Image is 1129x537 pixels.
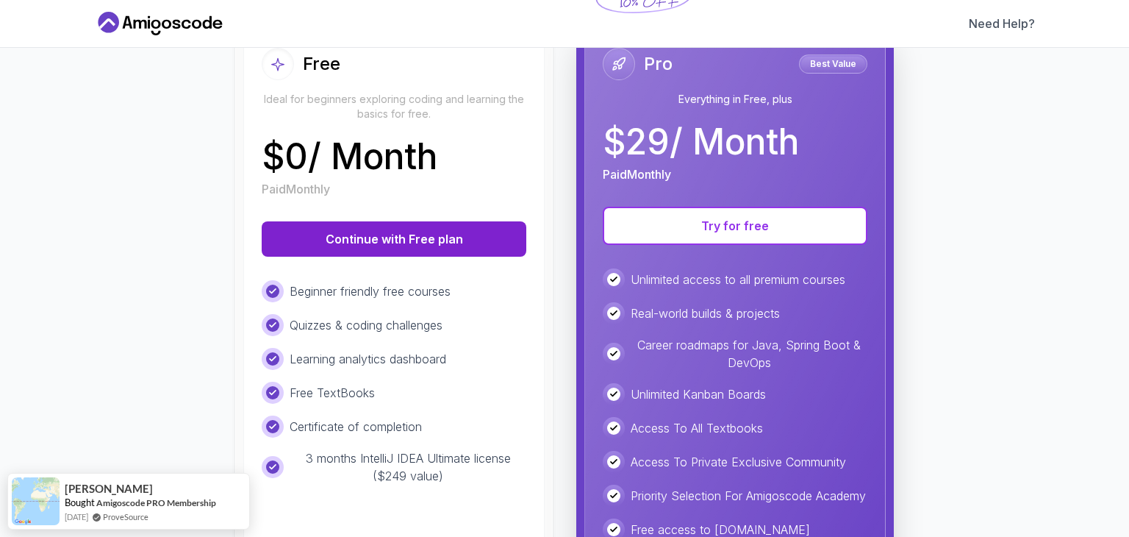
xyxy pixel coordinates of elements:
p: Ideal for beginners exploring coding and learning the basics for free. [262,92,526,121]
p: Unlimited access to all premium courses [631,271,845,288]
span: [PERSON_NAME] [65,483,153,495]
span: [DATE] [65,511,88,523]
p: Quizzes & coding challenges [290,316,442,334]
p: Free TextBooks [290,384,375,402]
span: Bought [65,497,95,508]
p: Best Value [801,57,865,71]
p: Unlimited Kanban Boards [631,385,766,403]
img: provesource social proof notification image [12,477,60,525]
p: Access To All Textbooks [631,419,763,437]
p: 3 months IntelliJ IDEA Ultimate license ($249 value) [290,449,526,485]
p: $ 29 / Month [603,124,799,160]
p: Access To Private Exclusive Community [631,453,846,471]
button: Try for free [603,207,867,245]
p: Beginner friendly free courses [290,282,451,300]
p: Certificate of completion [290,418,422,435]
h2: Pro [644,52,673,76]
p: Career roadmaps for Java, Spring Boot & DevOps [631,336,867,371]
p: Real-world builds & projects [631,305,780,322]
p: Everything in Free, plus [603,92,867,107]
button: Continue with Free plan [262,221,526,257]
a: Need Help? [969,15,1035,32]
p: Paid Monthly [262,180,330,198]
p: $ 0 / Month [262,139,437,174]
p: Priority Selection For Amigoscode Academy [631,487,866,505]
a: Amigoscode PRO Membership [96,497,216,509]
a: ProveSource [103,511,148,523]
h2: Free [303,52,340,76]
p: Learning analytics dashboard [290,350,446,368]
p: Paid Monthly [603,166,671,183]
